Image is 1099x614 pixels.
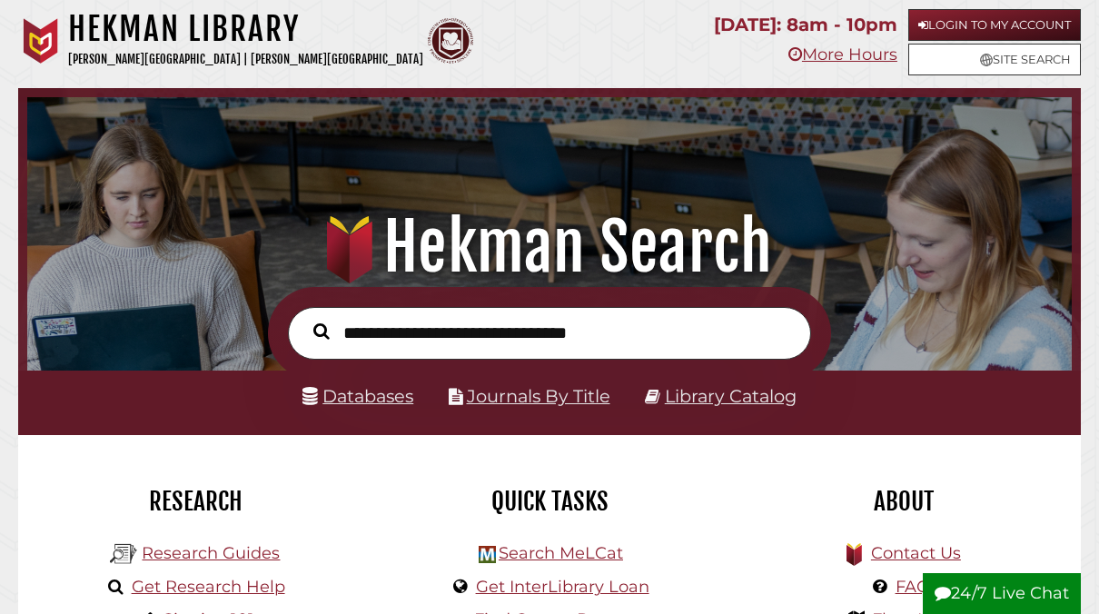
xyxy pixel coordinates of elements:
[44,207,1055,287] h1: Hekman Search
[32,486,359,517] h2: Research
[428,18,473,64] img: Calvin Theological Seminary
[476,577,649,597] a: Get InterLibrary Loan
[896,577,938,597] a: FAQs
[313,322,330,340] i: Search
[499,543,623,563] a: Search MeLCat
[740,486,1067,517] h2: About
[132,577,285,597] a: Get Research Help
[142,543,280,563] a: Research Guides
[908,9,1081,41] a: Login to My Account
[68,49,423,70] p: [PERSON_NAME][GEOGRAPHIC_DATA] | [PERSON_NAME][GEOGRAPHIC_DATA]
[304,319,339,344] button: Search
[302,385,413,407] a: Databases
[386,486,713,517] h2: Quick Tasks
[110,540,137,568] img: Hekman Library Logo
[665,385,797,407] a: Library Catalog
[479,546,496,563] img: Hekman Library Logo
[18,18,64,64] img: Calvin University
[871,543,961,563] a: Contact Us
[908,44,1081,75] a: Site Search
[68,9,423,49] h1: Hekman Library
[714,9,897,41] p: [DATE]: 8am - 10pm
[788,45,897,64] a: More Hours
[467,385,610,407] a: Journals By Title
